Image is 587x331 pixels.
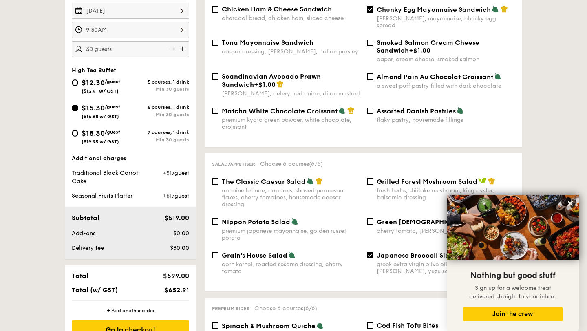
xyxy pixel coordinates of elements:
[130,130,189,135] div: 7 courses, 1 drink
[72,105,78,111] input: $15.30/guest($16.68 w/ GST)6 courses, 1 drinkMin 30 guests
[130,86,189,92] div: Min 30 guests
[222,218,290,226] span: Nippon Potato Salad
[222,261,360,275] div: corn kernel, roasted sesame dressing, cherry tomato
[82,78,105,87] span: $12.30
[212,73,218,80] input: Scandinavian Avocado Prawn Sandwich+$1.00[PERSON_NAME], celery, red onion, dijon mustard
[254,81,276,88] span: +$1.00
[130,104,189,110] div: 6 courses, 1 drink
[212,6,218,13] input: Chicken Ham & Cheese Sandwichcharcoal bread, chicken ham, sliced cheese
[338,107,346,114] img: icon-vegetarian.fe4039eb.svg
[162,192,189,199] span: +$1/guest
[72,154,189,163] div: Additional charges
[72,230,95,237] span: Add-ons
[222,322,316,330] span: Spinach & Mushroom Quiche
[367,40,373,46] input: Smoked Salmon Cream Cheese Sandwich+$1.00caper, cream cheese, smoked salmon
[377,107,456,115] span: Assorted Danish Pastries
[377,117,515,124] div: flaky pastry, housemade fillings
[470,271,555,280] span: Nothing but good stuff
[222,227,360,241] div: premium japanese mayonnaise, golden russet potato
[347,107,355,114] img: icon-chef-hat.a58ddaea.svg
[367,218,373,225] input: Green [DEMOGRAPHIC_DATA] Saladcherry tomato, [PERSON_NAME], feta cheese
[72,214,99,222] span: Subtotal
[309,161,323,168] span: (6/6)
[165,41,177,57] img: icon-reduce.1d2dbef1.svg
[130,112,189,117] div: Min 30 guests
[377,82,515,89] div: a sweet puff pastry filled with dark chocolate
[377,56,515,63] div: caper, cream cheese, smoked salmon
[212,40,218,46] input: Tuna Mayonnaise Sandwichcaesar dressing, [PERSON_NAME], italian parsley
[82,114,119,119] span: ($16.68 w/ GST)
[72,67,116,74] span: High Tea Buffet
[276,80,284,88] img: icon-chef-hat.a58ddaea.svg
[222,90,360,97] div: [PERSON_NAME], celery, red onion, dijon mustard
[72,272,88,280] span: Total
[463,307,563,321] button: Join the crew
[222,5,332,13] span: Chicken Ham & Cheese Sandwich
[212,322,218,329] input: Spinach & Mushroom Quichebite-sized base, button mushroom, cheddar
[367,108,373,114] input: Assorted Danish Pastriesflaky pastry, housemade fillings
[288,251,296,258] img: icon-vegetarian.fe4039eb.svg
[212,161,255,167] span: Salad/Appetiser
[377,15,515,29] div: [PERSON_NAME], mayonnaise, chunky egg spread
[377,261,515,275] div: greek extra virgin olive oil, kizami [PERSON_NAME], yuzu soy-sesame dressing
[212,108,218,114] input: Matcha White Chocolate Croissantpremium kyoto green powder, white chocolate, croissant
[367,6,373,13] input: Chunky Egg Mayonnaise Sandwich[PERSON_NAME], mayonnaise, chunky egg spread
[478,177,486,185] img: icon-vegan.f8ff3823.svg
[303,305,317,312] span: (6/6)
[177,41,189,57] img: icon-add.58712e84.svg
[72,41,189,57] input: Number of guests
[72,3,189,19] input: Event date
[501,5,508,13] img: icon-chef-hat.a58ddaea.svg
[377,73,493,81] span: Almond Pain Au Chocolat Croissant
[367,178,373,185] input: Grilled Forest Mushroom Saladfresh herbs, shiitake mushroom, king oyster, balsamic dressing
[105,79,120,84] span: /guest
[222,117,360,130] div: premium kyoto green powder, white chocolate, croissant
[377,178,477,185] span: Grilled Forest Mushroom Salad
[82,139,119,145] span: ($19.95 w/ GST)
[291,218,298,225] img: icon-vegetarian.fe4039eb.svg
[254,305,317,312] span: Choose 6 courses
[162,170,189,177] span: +$1/guest
[72,22,189,38] input: Event time
[164,214,189,222] span: $519.00
[377,227,515,234] div: cherry tomato, [PERSON_NAME], feta cheese
[492,5,499,13] img: icon-vegetarian.fe4039eb.svg
[564,197,577,210] button: Close
[222,48,360,55] div: caesar dressing, [PERSON_NAME], italian parsley
[222,187,360,208] div: romaine lettuce, croutons, shaved parmesan flakes, cherry tomatoes, housemade caesar dressing
[377,39,479,54] span: Smoked Salmon Cream Cheese Sandwich
[377,6,491,13] span: Chunky Egg Mayonnaise Sandwich
[212,306,249,311] span: Premium sides
[170,245,189,252] span: $80.00
[222,73,321,88] span: Scandinavian Avocado Prawn Sandwich
[72,192,132,199] span: Seasonal Fruits Platter
[377,187,515,201] div: fresh herbs, shiitake mushroom, king oyster, balsamic dressing
[72,245,104,252] span: Delivery fee
[212,252,218,258] input: Grain's House Saladcorn kernel, roasted sesame dressing, cherry tomato
[72,79,78,86] input: $12.30/guest($13.41 w/ GST)5 courses, 1 drinkMin 30 guests
[222,178,306,185] span: The Classic Caesar Salad
[367,322,373,329] input: Cod Fish Tofu Bitesfish meat tofu cubes, tri-colour capsicum, thai chilli sauce
[130,137,189,143] div: Min 30 guests
[377,322,438,329] span: Cod Fish Tofu Bites
[173,230,189,237] span: $0.00
[105,104,120,110] span: /guest
[316,322,324,329] img: icon-vegetarian.fe4039eb.svg
[457,107,464,114] img: icon-vegetarian.fe4039eb.svg
[72,286,118,294] span: Total (w/ GST)
[212,218,218,225] input: Nippon Potato Saladpremium japanese mayonnaise, golden russet potato
[163,272,189,280] span: $599.00
[164,286,189,294] span: $652.91
[72,307,189,314] div: + Add another order
[72,170,138,185] span: Traditional Black Carrot Cake
[409,46,430,54] span: +$1.00
[260,161,323,168] span: Choose 6 courses
[82,104,105,113] span: $15.30
[494,73,501,80] img: icon-vegetarian.fe4039eb.svg
[222,39,313,46] span: Tuna Mayonnaise Sandwich
[82,88,119,94] span: ($13.41 w/ GST)
[130,79,189,85] div: 5 courses, 1 drink
[367,73,373,80] input: Almond Pain Au Chocolat Croissanta sweet puff pastry filled with dark chocolate
[212,178,218,185] input: The Classic Caesar Saladromaine lettuce, croutons, shaved parmesan flakes, cherry tomatoes, house...
[222,252,287,259] span: Grain's House Salad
